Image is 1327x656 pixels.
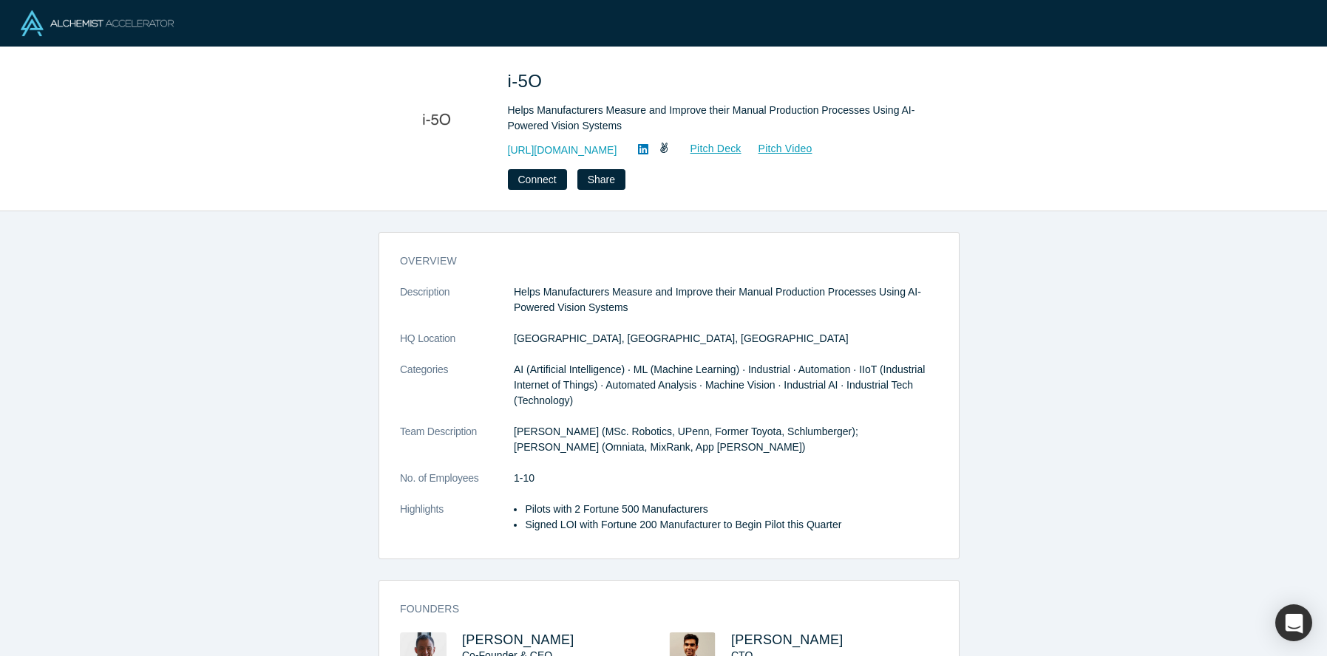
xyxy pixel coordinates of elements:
[742,140,813,157] a: Pitch Video
[508,103,922,134] div: Helps Manufacturers Measure and Improve their Manual Production Processes Using AI-Powered Vision...
[514,284,938,315] p: Helps Manufacturers Measure and Improve their Manual Production Processes Using AI-Powered Vision...
[400,284,514,331] dt: Description
[400,601,917,617] h3: Founders
[400,331,514,362] dt: HQ Location
[400,362,514,424] dt: Categories
[514,331,938,346] dd: [GEOGRAPHIC_DATA], [GEOGRAPHIC_DATA], [GEOGRAPHIC_DATA]
[525,517,938,533] li: Signed LOI with Fortune 200 Manufacturer to Begin Pilot this Quarter
[384,68,487,171] img: i-5O's Logo
[577,169,625,190] button: Share
[674,140,742,157] a: Pitch Deck
[400,471,514,502] dt: No. of Employees
[525,502,938,517] li: Pilots with 2 Fortune 500 Manufacturers
[400,424,514,471] dt: Team Description
[508,143,617,158] a: [URL][DOMAIN_NAME]
[508,71,548,91] span: i-5O
[400,502,514,548] dt: Highlights
[514,471,938,486] dd: 1-10
[514,363,925,406] span: AI (Artificial Intelligence) · ML (Machine Learning) · Industrial · Automation · IIoT (Industrial...
[514,424,938,455] p: [PERSON_NAME] (MSc. Robotics, UPenn, Former Toyota, Schlumberger); [PERSON_NAME] (Omniata, MixRan...
[462,632,574,647] a: [PERSON_NAME]
[508,169,567,190] button: Connect
[400,253,917,269] h3: overview
[21,10,174,36] img: Alchemist Logo
[731,632,844,647] a: [PERSON_NAME]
